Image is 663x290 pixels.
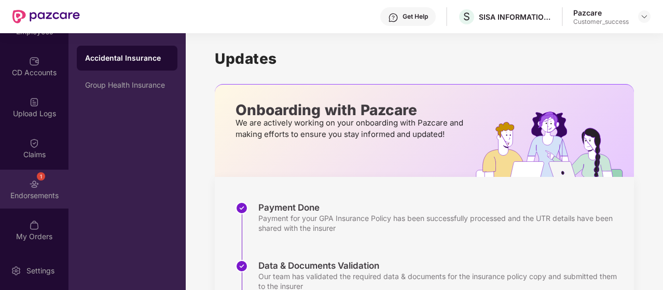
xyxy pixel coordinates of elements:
[37,172,45,181] div: 1
[258,260,624,271] div: Data & Documents Validation
[29,138,39,148] img: svg+xml;base64,PHN2ZyBpZD0iQ2xhaW0iIHhtbG5zPSJodHRwOi8vd3d3LnczLm9yZy8yMDAwL3N2ZyIgd2lkdGg9IjIwIi...
[236,117,466,140] p: We are actively working on your onboarding with Pazcare and making efforts to ensure you stay inf...
[85,53,169,63] div: Accidental Insurance
[29,56,39,66] img: svg+xml;base64,PHN2ZyBpZD0iQ0RfQWNjb3VudHMiIGRhdGEtbmFtZT0iQ0QgQWNjb3VudHMiIHhtbG5zPSJodHRwOi8vd3...
[388,12,398,23] img: svg+xml;base64,PHN2ZyBpZD0iSGVscC0zMngzMiIgeG1sbnM9Imh0dHA6Ly93d3cudzMub3JnLzIwMDAvc3ZnIiB3aWR0aD...
[258,213,624,233] div: Payment for your GPA Insurance Policy has been successfully processed and the UTR details have be...
[29,97,39,107] img: svg+xml;base64,PHN2ZyBpZD0iVXBsb2FkX0xvZ3MiIGRhdGEtbmFtZT0iVXBsb2FkIExvZ3MiIHhtbG5zPSJodHRwOi8vd3...
[479,12,551,22] div: SISA INFORMATION SECURITY PVT LTD
[476,112,634,177] img: hrOnboarding
[11,266,21,276] img: svg+xml;base64,PHN2ZyBpZD0iU2V0dGluZy0yMHgyMCIgeG1sbnM9Imh0dHA6Ly93d3cudzMub3JnLzIwMDAvc3ZnIiB3aW...
[573,8,629,18] div: Pazcare
[463,10,470,23] span: S
[12,10,80,23] img: New Pazcare Logo
[403,12,428,21] div: Get Help
[640,12,648,21] img: svg+xml;base64,PHN2ZyBpZD0iRHJvcGRvd24tMzJ4MzIiIHhtbG5zPSJodHRwOi8vd3d3LnczLm9yZy8yMDAwL3N2ZyIgd2...
[258,202,624,213] div: Payment Done
[236,105,466,115] p: Onboarding with Pazcare
[23,266,58,276] div: Settings
[236,260,248,272] img: svg+xml;base64,PHN2ZyBpZD0iU3RlcC1Eb25lLTMyeDMyIiB4bWxucz0iaHR0cDovL3d3dy53My5vcmcvMjAwMC9zdmciIH...
[29,220,39,230] img: svg+xml;base64,PHN2ZyBpZD0iTXlfT3JkZXJzIiBkYXRhLW5hbWU9Ik15IE9yZGVycyIgeG1sbnM9Imh0dHA6Ly93d3cudz...
[236,202,248,214] img: svg+xml;base64,PHN2ZyBpZD0iU3RlcC1Eb25lLTMyeDMyIiB4bWxucz0iaHR0cDovL3d3dy53My5vcmcvMjAwMC9zdmciIH...
[573,18,629,26] div: Customer_success
[215,50,634,67] h1: Updates
[29,179,39,189] img: svg+xml;base64,PHN2ZyBpZD0iRW5kb3JzZW1lbnRzIiB4bWxucz0iaHR0cDovL3d3dy53My5vcmcvMjAwMC9zdmciIHdpZH...
[85,81,169,89] div: Group Health Insurance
